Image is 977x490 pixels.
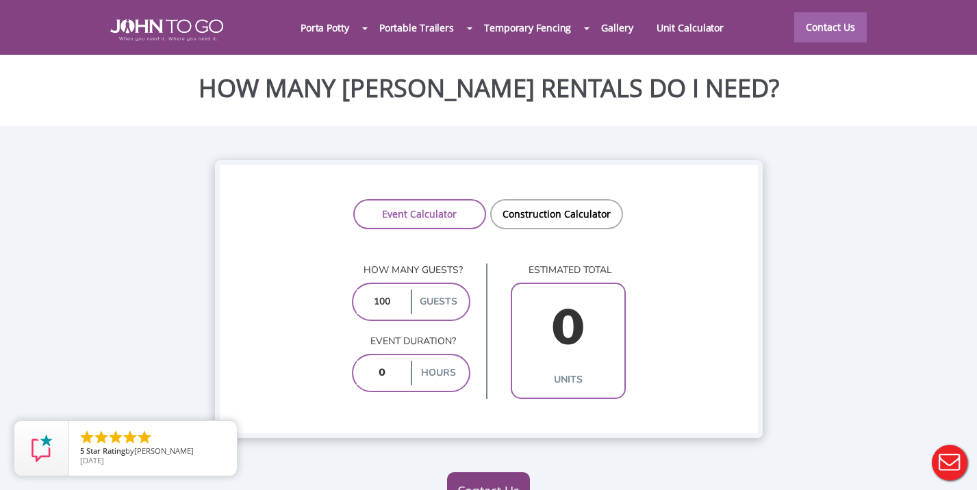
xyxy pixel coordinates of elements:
[922,435,977,490] button: Live Chat
[490,199,623,229] a: Construction Calculator
[86,446,125,456] span: Star Rating
[794,12,867,42] a: Contact Us
[472,13,583,42] a: Temporary Fencing
[353,199,486,229] a: Event Calculator
[357,361,408,385] input: 0
[122,429,138,446] li: 
[357,289,408,314] input: 0
[107,429,124,446] li: 
[93,429,110,446] li: 
[516,289,621,368] input: 0
[368,13,466,42] a: Portable Trailers
[28,435,55,462] img: Review Rating
[511,263,626,277] p: estimated total
[79,429,95,446] li: 
[352,263,470,277] p: How many guests?
[134,446,194,456] span: [PERSON_NAME]
[136,429,153,446] li: 
[10,75,967,102] h2: HOW MANY [PERSON_NAME] RENTALS DO I NEED?
[411,289,466,314] label: guests
[80,455,104,465] span: [DATE]
[110,19,223,41] img: JOHN to go
[516,367,621,392] label: units
[645,13,736,42] a: Unit Calculator
[80,447,226,456] span: by
[289,13,361,42] a: Porta Potty
[589,13,644,42] a: Gallery
[352,335,470,348] p: Event duration?
[411,361,466,385] label: hours
[80,446,84,456] span: 5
